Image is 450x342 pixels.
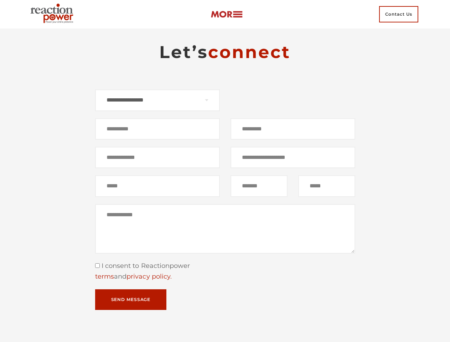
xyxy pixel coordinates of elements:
span: Contact Us [379,6,418,22]
div: and [95,271,355,282]
span: Send Message [111,297,151,302]
a: terms [95,273,114,280]
span: connect [208,42,291,62]
img: Executive Branding | Personal Branding Agency [27,1,79,27]
button: Send Message [95,289,167,310]
img: more-btn.png [211,10,243,19]
a: privacy policy. [126,273,172,280]
h2: Let’s [95,41,355,63]
span: I consent to Reactionpower [100,262,190,270]
form: Contact form [95,89,355,310]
